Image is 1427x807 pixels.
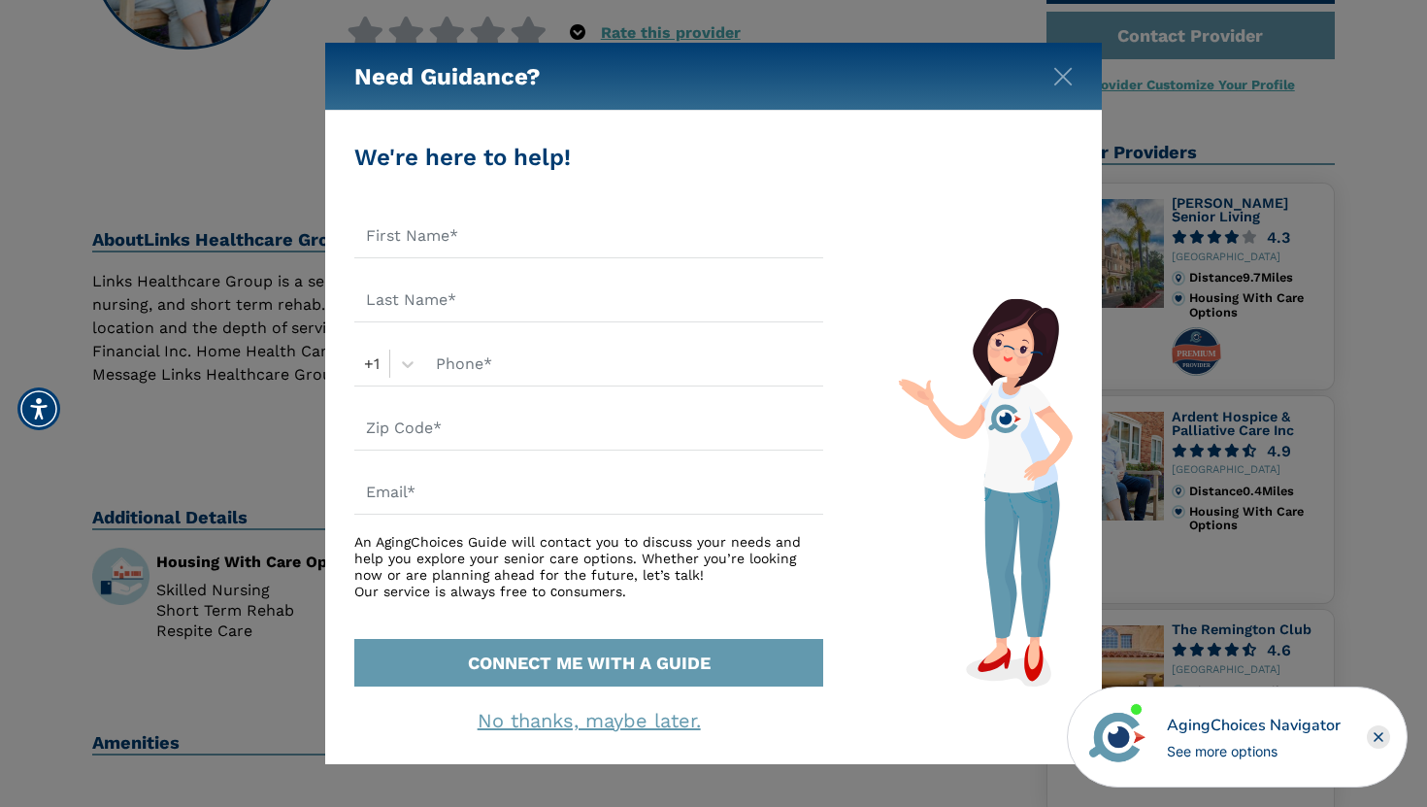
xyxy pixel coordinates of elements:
input: Phone* [424,342,823,387]
a: No thanks, maybe later. [478,709,701,732]
img: match-guide-form.svg [898,298,1073,687]
div: Close [1367,725,1390,749]
button: Close [1053,63,1073,83]
div: An AgingChoices Guide will contact you to discuss your needs and help you explore your senior car... [354,534,823,599]
img: avatar [1084,704,1150,770]
div: AgingChoices Navigator [1167,714,1341,737]
h5: Need Guidance? [354,43,541,111]
div: Accessibility Menu [17,387,60,430]
input: Zip Code* [354,406,823,451]
input: Email* [354,470,823,515]
img: modal-close.svg [1053,67,1073,86]
input: First Name* [354,214,823,258]
div: See more options [1167,741,1341,761]
button: CONNECT ME WITH A GUIDE [354,639,823,687]
input: Last Name* [354,278,823,322]
div: We're here to help! [354,140,823,175]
